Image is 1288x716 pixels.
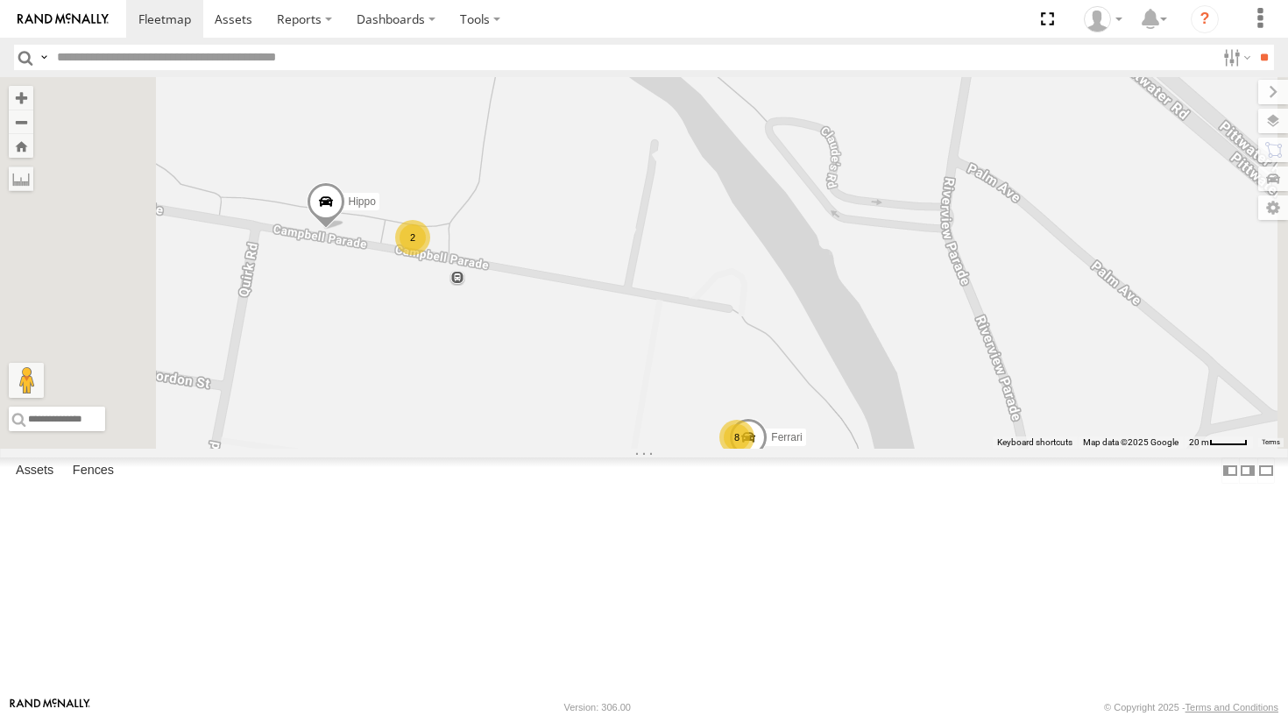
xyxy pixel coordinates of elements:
div: Version: 306.00 [564,702,631,712]
button: Zoom out [9,110,33,134]
a: Terms [1262,439,1280,446]
label: Fences [64,458,123,483]
span: 20 m [1189,437,1209,447]
label: Dock Summary Table to the Right [1239,457,1256,483]
label: Search Filter Options [1216,45,1254,70]
label: Map Settings [1258,195,1288,220]
button: Keyboard shortcuts [997,436,1072,449]
label: Measure [9,167,33,191]
div: 8 [719,420,754,455]
button: Zoom in [9,86,33,110]
label: Assets [7,458,62,483]
div: 2 [395,220,430,255]
label: Hide Summary Table [1257,457,1275,483]
label: Search Query [37,45,51,70]
button: Zoom Home [9,134,33,158]
a: Terms and Conditions [1185,702,1278,712]
i: ? [1191,5,1219,33]
span: Map data ©2025 Google [1083,437,1178,447]
a: Visit our Website [10,698,90,716]
button: Map scale: 20 m per 40 pixels [1184,436,1253,449]
button: Drag Pegman onto the map to open Street View [9,363,44,398]
label: Dock Summary Table to the Left [1221,457,1239,483]
span: Hippo [349,195,376,208]
img: rand-logo.svg [18,13,109,25]
span: Ferrari [771,431,802,443]
div: © Copyright 2025 - [1104,702,1278,712]
div: myBins Admin [1078,6,1129,32]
